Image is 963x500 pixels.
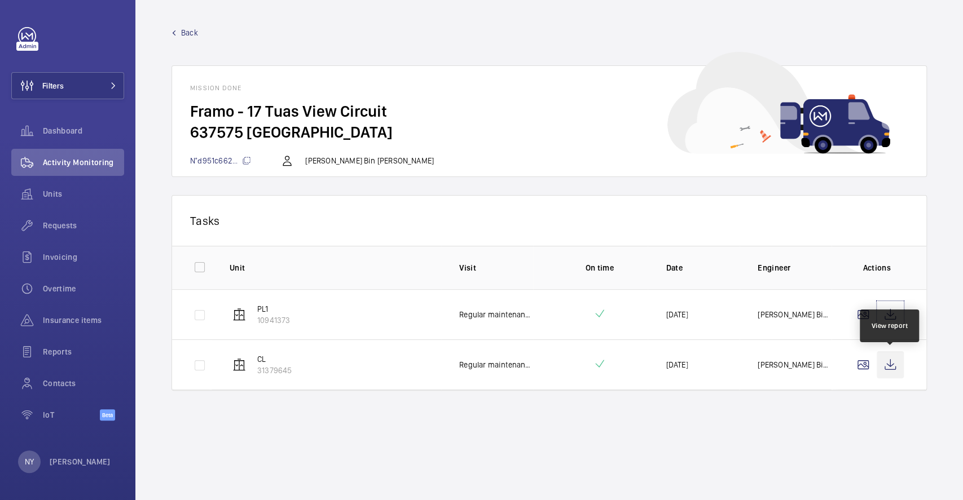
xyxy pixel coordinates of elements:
[11,72,124,99] button: Filters
[43,157,124,168] span: Activity Monitoring
[25,456,34,467] p: NY
[190,156,251,165] span: N°d951c662...
[43,378,124,389] span: Contacts
[871,321,908,331] div: View report
[459,309,533,320] p: Regular maintenance
[666,359,688,370] p: [DATE]
[257,303,290,315] p: PL1
[43,346,124,357] span: Reports
[459,262,533,273] p: Visit
[666,309,688,320] p: [DATE]
[43,188,124,200] span: Units
[666,262,740,273] p: Date
[257,353,292,365] p: CL
[232,308,246,321] img: elevator.svg
[190,214,908,228] p: Tasks
[758,309,832,320] p: [PERSON_NAME] Bin [PERSON_NAME]
[43,409,100,421] span: IoT
[43,315,124,326] span: Insurance items
[43,220,124,231] span: Requests
[190,84,908,92] h1: Mission done
[190,122,908,143] h2: 637575 [GEOGRAPHIC_DATA]
[257,365,292,376] p: 31379645
[232,358,246,371] img: elevator.svg
[758,359,832,370] p: [PERSON_NAME] Bin [PERSON_NAME]
[850,262,904,273] p: Actions
[551,262,648,273] p: On time
[230,262,441,273] p: Unit
[181,27,198,38] span: Back
[190,101,908,122] h2: Framo - 17 Tuas View Circuit
[758,262,832,273] p: Engineer
[50,456,111,467] p: [PERSON_NAME]
[42,80,64,91] span: Filters
[257,315,290,326] p: 10941373
[43,283,124,294] span: Overtime
[43,125,124,136] span: Dashboard
[100,409,115,421] span: Beta
[43,251,124,263] span: Invoicing
[305,155,434,166] p: [PERSON_NAME] Bin [PERSON_NAME]
[667,52,890,154] img: car delivery
[459,359,533,370] p: Regular maintenance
